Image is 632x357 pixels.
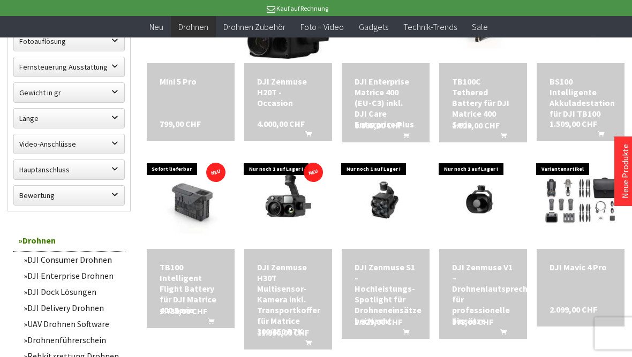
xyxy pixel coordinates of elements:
[14,134,124,154] label: Video-Anschlüsse
[244,168,332,233] img: DJI Zenmuse H30T Multisensor-Kamera inkl. Transportkoffer für Matrice 300/350 RTK
[18,268,125,284] a: DJI Enterprise Drohnen
[550,76,612,119] a: BS100 Intelligente Akkuladestation für DJI TB100 1.509,00 CHF In den Warenkorb
[359,21,388,32] span: Gadgets
[257,262,319,337] div: DJI Zenmuse H30T Multisensor-Kamera inkl. Transportkoffer für Matrice 300/350 RTK
[452,262,514,326] a: DJI Zenmuse V1 – Drohnenlautsprecher für professionelle Einsätze 978,00 CHF In den Warenkorb
[257,262,319,337] a: DJI Zenmuse H30T Multisensor-Kamera inkl. Transportkoffer für Matrice 300/350 RTK 11.990,00 CHF I...
[487,327,513,341] button: In den Warenkorb
[292,338,318,352] button: In den Warenkorb
[149,21,163,32] span: Neu
[293,16,351,38] a: Foto + Video
[257,76,319,108] a: DJI Zenmuse H20T - Occasion 4.000,00 CHF In den Warenkorb
[223,21,285,32] span: Drohnen Zubehör
[550,118,597,129] span: 1.509,00 CHF
[13,230,125,252] a: Drohnen
[160,306,207,316] span: 1.739,00 CHF
[18,284,125,300] a: DJI Dock Lösungen
[585,129,611,143] button: In den Warenkorb
[216,16,293,38] a: Drohnen Zubehör
[292,129,318,143] button: In den Warenkorb
[257,118,305,129] span: 4.000,00 CHF
[620,144,630,199] a: Neue Produkte
[464,16,495,38] a: Sale
[14,83,124,102] label: Gewicht in gr
[18,316,125,332] a: UAV Drohnen Software
[355,262,417,326] a: DJI Zenmuse S1 – Hochleistungs-Spotlight für Drohneneinsätze bei Nacht 1.329,00 CHF In den Warenkorb
[342,168,430,233] img: DJI Zenmuse S1 – Hochleistungs-Spotlight für Drohneneinsätze bei Nacht
[355,316,402,327] span: 1.329,00 CHF
[178,21,208,32] span: Drohnen
[171,16,216,38] a: Drohnen
[142,16,171,38] a: Neu
[18,252,125,268] a: DJI Consumer Drohnen
[452,76,514,130] a: TB100C Tethered Battery für DJI Matrice 400 Serie 1.929,00 CHF In den Warenkorb
[18,332,125,348] a: Drohnenführerschein
[550,76,612,119] div: BS100 Intelligente Akkuladestation für DJI TB100
[487,131,513,145] button: In den Warenkorb
[14,109,124,128] label: Länge
[355,76,417,130] div: DJI Enterprise Matrice 400 (EU-C3) inkl. DJI Care Enterprise Plus
[452,262,514,326] div: DJI Zenmuse V1 – Drohnenlautsprecher für professionelle Einsätze
[14,160,124,179] label: Hauptanschluss
[18,300,125,316] a: DJI Delivery Drohnen
[537,168,625,233] img: DJI Mavic 4 Pro
[160,76,222,87] div: Mini 5 Pro
[351,16,396,38] a: Gadgets
[403,21,457,32] span: Technik-Trends
[439,168,527,233] img: DJI Zenmuse V1 – Drohnenlautsprecher für professionelle Einsätze
[300,21,344,32] span: Foto + Video
[355,120,402,131] span: 9.885,00 CHF
[147,168,235,234] img: TB100 Intelligent Flight Battery für DJI Matrice 400 Serie
[195,316,221,330] button: In den Warenkorb
[452,316,493,327] span: 978,00 CHF
[14,57,124,77] label: Fernsteuerung Ausstattung
[355,262,417,326] div: DJI Zenmuse S1 – Hochleistungs-Spotlight für Drohneneinsätze bei Nacht
[160,262,222,315] a: TB100 Intelligent Flight Battery für DJI Matrice 400 Serie 1.739,00 CHF In den Warenkorb
[257,327,309,338] span: 11.990,00 CHF
[550,262,612,272] a: DJI Mavic 4 Pro 2.099,00 CHF
[452,120,500,131] span: 1.929,00 CHF
[257,76,319,108] div: DJI Zenmuse H20T - Occasion
[452,76,514,130] div: TB100C Tethered Battery für DJI Matrice 400 Serie
[160,76,222,87] a: Mini 5 Pro 799,00 CHF
[160,262,222,315] div: TB100 Intelligent Flight Battery für DJI Matrice 400 Serie
[390,327,416,341] button: In den Warenkorb
[396,16,464,38] a: Technik-Trends
[390,131,416,145] button: In den Warenkorb
[14,186,124,205] label: Bewertung
[160,118,201,129] span: 799,00 CHF
[355,76,417,130] a: DJI Enterprise Matrice 400 (EU-C3) inkl. DJI Care Enterprise Plus 9.885,00 CHF In den Warenkorb
[472,21,488,32] span: Sale
[550,304,597,315] span: 2.099,00 CHF
[14,32,124,51] label: Fotoauflösung
[550,262,612,272] div: DJI Mavic 4 Pro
